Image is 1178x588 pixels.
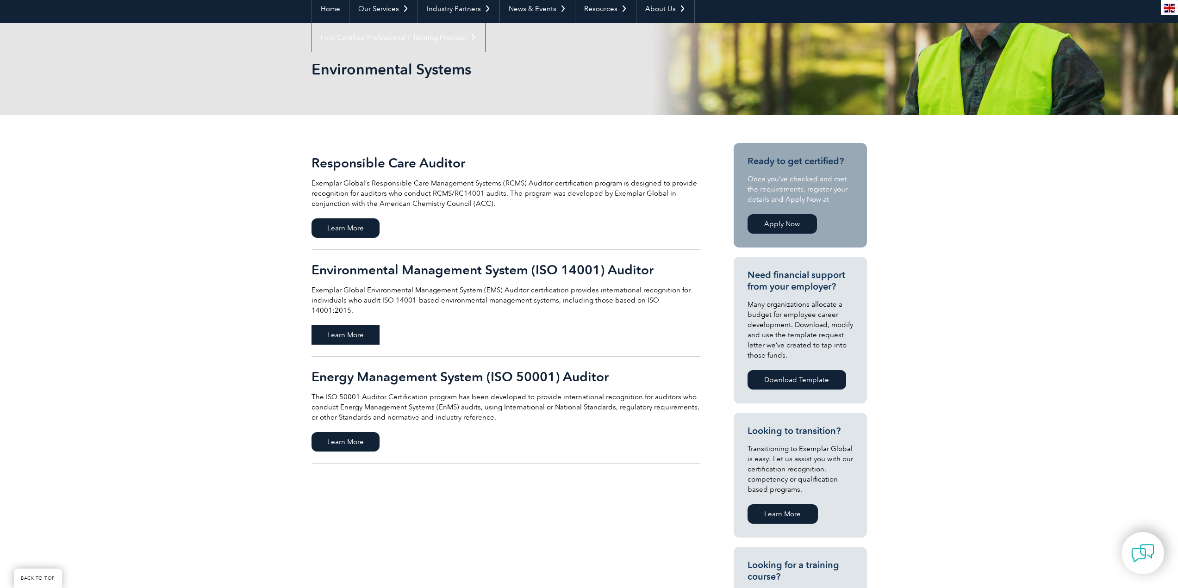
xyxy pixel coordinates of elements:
span: Learn More [312,325,380,345]
p: Once you’ve checked and met the requirements, register your details and Apply Now at [748,174,853,204]
a: Responsible Care Auditor Exemplar Global’s Responsible Care Management Systems (RCMS) Auditor cer... [312,143,700,250]
a: Environmental Management System (ISO 14001) Auditor Exemplar Global Environmental Management Syst... [312,250,700,357]
span: Learn More [312,432,380,452]
h1: Environmental Systems [312,60,667,78]
img: en [1164,4,1175,12]
p: Exemplar Global’s Responsible Care Management Systems (RCMS) Auditor certification program is des... [312,178,700,209]
h3: Looking for a training course? [748,559,853,582]
h2: Environmental Management System (ISO 14001) Auditor [312,262,700,277]
a: Download Template [748,370,846,390]
h3: Looking to transition? [748,425,853,437]
h3: Ready to get certified? [748,155,853,167]
p: Exemplar Global Environmental Management System (EMS) Auditor certification provides internationa... [312,285,700,316]
a: Energy Management System (ISO 50001) Auditor The ISO 50001 Auditor Certification program has been... [312,357,700,464]
img: contact-chat.png [1131,542,1154,565]
p: The ISO 50001 Auditor Certification program has been developed to provide international recogniti... [312,392,700,422]
a: Learn More [748,504,818,524]
p: Many organizations allocate a budget for employee career development. Download, modify and use th... [748,299,853,360]
a: Apply Now [748,214,817,234]
h3: Need financial support from your employer? [748,269,853,292]
a: Find Certified Professional / Training Provider [312,23,485,52]
h2: Energy Management System (ISO 50001) Auditor [312,369,700,384]
span: Learn More [312,218,380,238]
h2: Responsible Care Auditor [312,155,700,170]
a: BACK TO TOP [14,569,62,588]
p: Transitioning to Exemplar Global is easy! Let us assist you with our certification recognition, c... [748,444,853,495]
